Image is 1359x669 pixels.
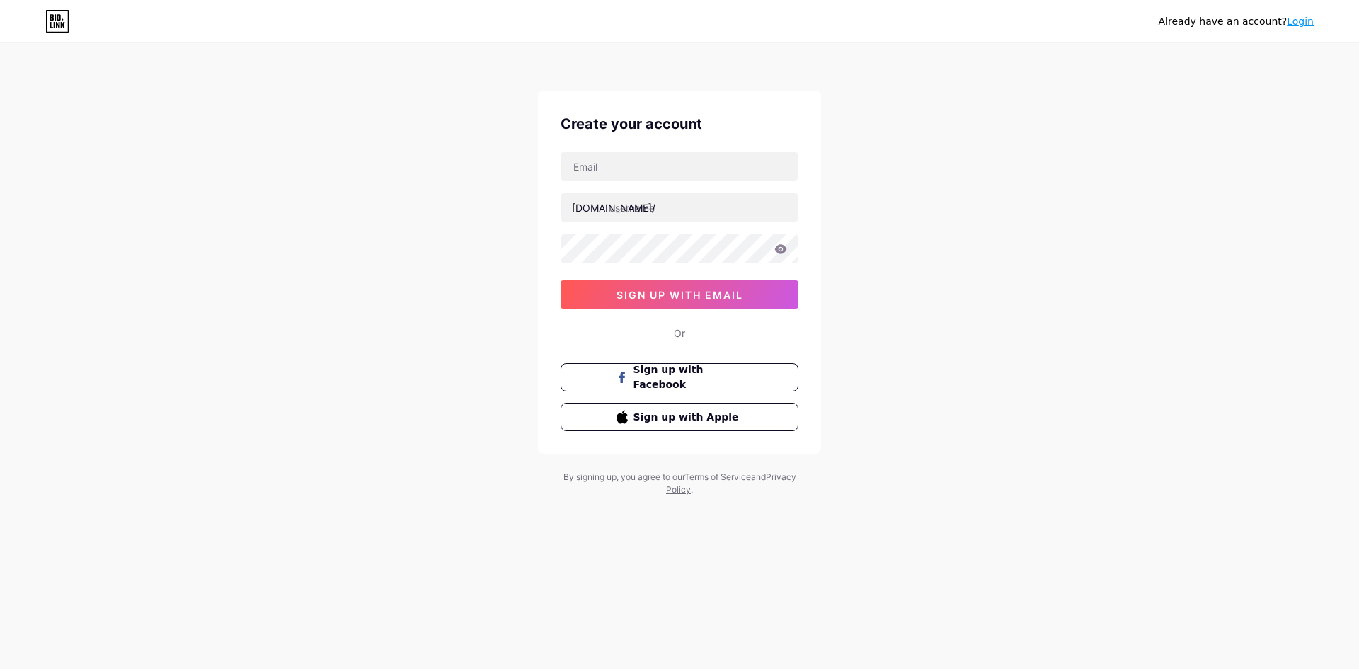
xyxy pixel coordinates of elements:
a: Login [1287,16,1314,27]
button: Sign up with Facebook [561,363,798,391]
span: Sign up with Apple [633,410,743,425]
input: username [561,193,798,222]
div: Or [674,326,685,341]
button: sign up with email [561,280,798,309]
div: Create your account [561,113,798,135]
button: Sign up with Apple [561,403,798,431]
span: Sign up with Facebook [633,362,743,392]
div: [DOMAIN_NAME]/ [572,200,655,215]
div: Already have an account? [1159,14,1314,29]
span: sign up with email [617,289,743,301]
input: Email [561,152,798,181]
a: Terms of Service [684,471,751,482]
div: By signing up, you agree to our and . [559,471,800,496]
